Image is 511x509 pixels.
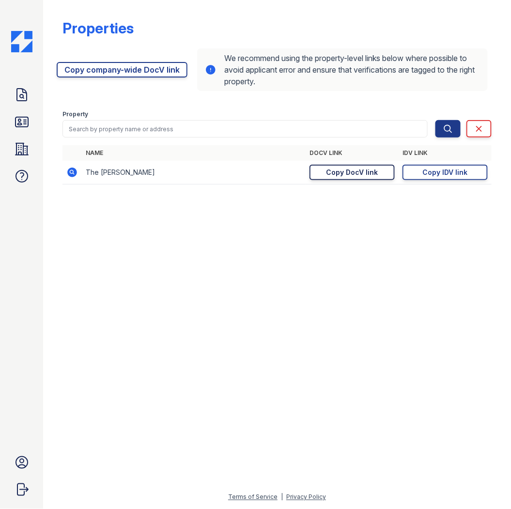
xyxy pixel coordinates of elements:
th: Name [82,145,306,161]
input: Search by property name or address [62,120,428,138]
a: Copy DocV link [310,165,395,180]
a: Copy company-wide DocV link [57,62,187,77]
th: DocV Link [306,145,399,161]
div: Copy IDV link [423,168,468,177]
div: | [281,494,283,501]
a: Privacy Policy [286,494,326,501]
label: Property [62,110,88,118]
th: IDV Link [399,145,492,161]
a: Copy IDV link [403,165,488,180]
div: We recommend using the property-level links below where possible to avoid applicant error and ens... [197,48,488,91]
div: Properties [62,19,134,37]
div: Copy DocV link [326,168,378,177]
td: The [PERSON_NAME] [82,161,306,185]
img: CE_Icon_Blue-c292c112584629df590d857e76928e9f676e5b41ef8f769ba2f05ee15b207248.png [11,31,32,52]
a: Terms of Service [228,494,278,501]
